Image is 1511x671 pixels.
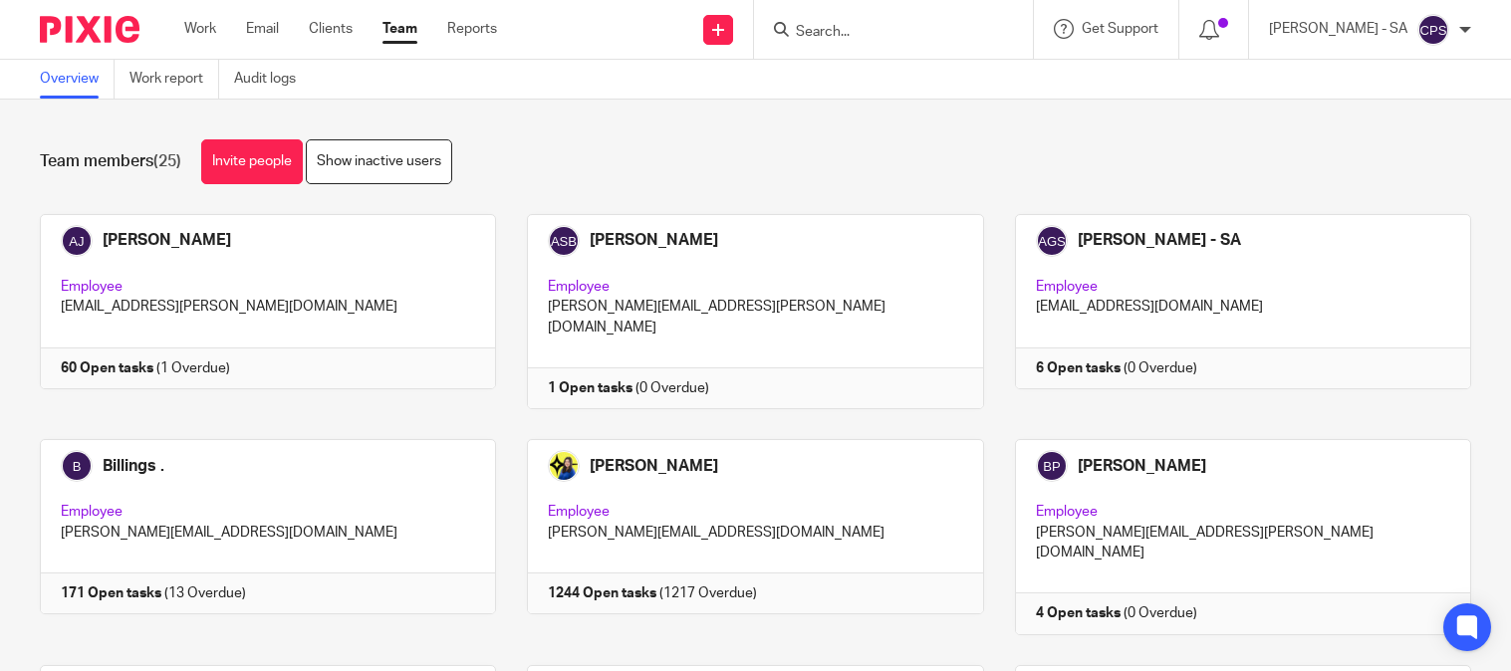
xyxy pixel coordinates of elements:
[1269,19,1407,39] p: [PERSON_NAME] - SA
[234,60,311,99] a: Audit logs
[40,151,181,172] h1: Team members
[246,19,279,39] a: Email
[306,139,452,184] a: Show inactive users
[794,24,973,42] input: Search
[1417,14,1449,46] img: svg%3E
[382,19,417,39] a: Team
[201,139,303,184] a: Invite people
[447,19,497,39] a: Reports
[1082,22,1158,36] span: Get Support
[153,153,181,169] span: (25)
[40,16,139,43] img: Pixie
[40,60,115,99] a: Overview
[129,60,219,99] a: Work report
[184,19,216,39] a: Work
[309,19,353,39] a: Clients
